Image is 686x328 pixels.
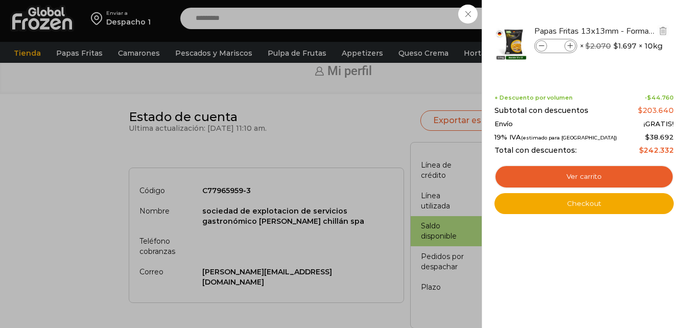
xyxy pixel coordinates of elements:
span: $ [638,106,643,115]
a: Papas Fritas 13x13mm - Formato 2,5 kg - Caja 10 kg [534,26,656,37]
span: Total con descuentos: [494,146,577,155]
bdi: 44.760 [647,94,674,101]
span: $ [645,133,650,141]
a: Eliminar Papas Fritas 13x13mm - Formato 2,5 kg - Caja 10 kg del carrito [657,25,669,38]
span: $ [585,41,590,51]
bdi: 2.070 [585,41,611,51]
span: Subtotal con descuentos [494,106,588,115]
span: ¡GRATIS! [644,120,674,128]
input: Product quantity [548,40,563,52]
a: Checkout [494,193,674,215]
span: $ [639,146,644,155]
span: $ [647,94,651,101]
span: + Descuento por volumen [494,95,573,101]
small: (estimado para [GEOGRAPHIC_DATA]) [521,135,617,140]
bdi: 242.332 [639,146,674,155]
bdi: 203.640 [638,106,674,115]
a: Ver carrito [494,165,674,189]
span: × × 10kg [580,39,663,53]
span: Envío [494,120,513,128]
span: 19% IVA [494,133,617,142]
span: - [645,95,674,101]
span: $ [613,41,618,51]
img: Eliminar Papas Fritas 13x13mm - Formato 2,5 kg - Caja 10 kg del carrito [658,26,668,35]
span: 38.692 [645,133,674,141]
bdi: 1.697 [613,41,636,51]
